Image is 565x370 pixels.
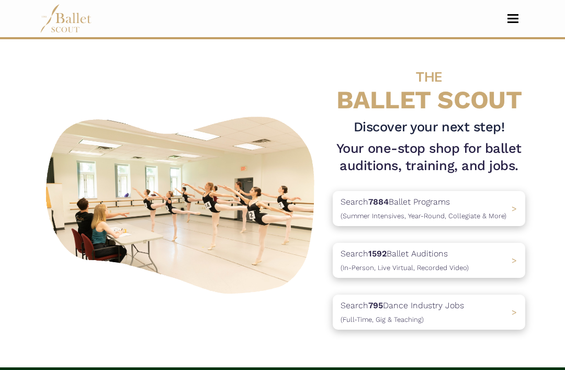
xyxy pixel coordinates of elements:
[341,195,506,222] p: Search Ballet Programs
[333,191,525,226] a: Search7884Ballet Programs(Summer Intensives, Year-Round, Collegiate & More)>
[416,68,442,85] span: THE
[341,299,464,326] p: Search Dance Industry Jobs
[341,247,469,274] p: Search Ballet Auditions
[512,204,517,214] span: >
[333,60,525,114] h4: BALLET SCOUT
[368,300,383,310] b: 795
[368,197,389,207] b: 7884
[333,118,525,136] h3: Discover your next step!
[40,108,324,298] img: A group of ballerinas talking to each other in a ballet studio
[512,307,517,317] span: >
[501,14,525,24] button: Toggle navigation
[333,140,525,174] h1: Your one-stop shop for ballet auditions, training, and jobs.
[512,255,517,265] span: >
[341,316,424,323] span: (Full-Time, Gig & Teaching)
[368,249,387,259] b: 1592
[333,295,525,330] a: Search795Dance Industry Jobs(Full-Time, Gig & Teaching) >
[341,264,469,272] span: (In-Person, Live Virtual, Recorded Video)
[333,243,525,278] a: Search1592Ballet Auditions(In-Person, Live Virtual, Recorded Video) >
[341,212,506,220] span: (Summer Intensives, Year-Round, Collegiate & More)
